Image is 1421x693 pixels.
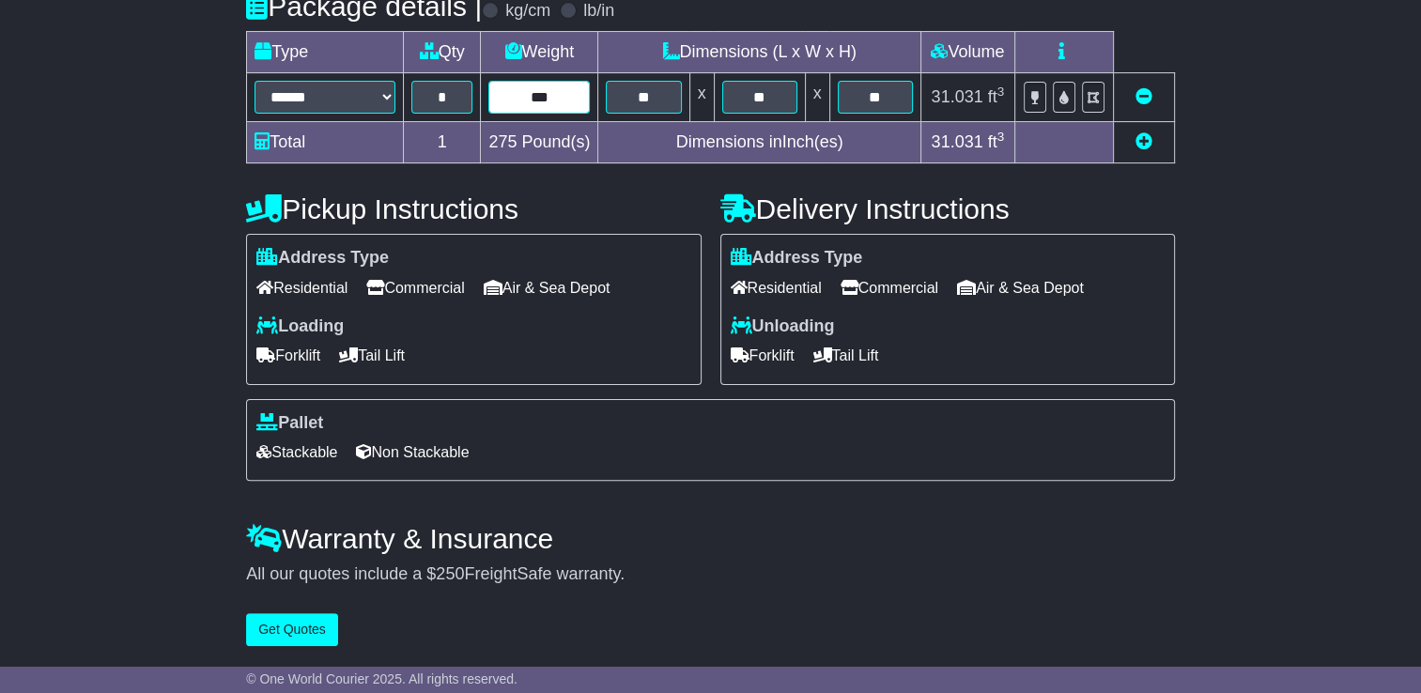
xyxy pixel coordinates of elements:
td: 1 [404,122,481,163]
span: Residential [731,273,822,302]
td: x [689,73,714,122]
h4: Delivery Instructions [720,193,1175,224]
a: Remove this item [1135,87,1152,106]
td: Type [247,32,404,73]
td: Dimensions (L x W x H) [598,32,920,73]
label: kg/cm [505,1,550,22]
div: All our quotes include a $ FreightSafe warranty. [246,564,1175,585]
span: Residential [256,273,348,302]
span: 250 [436,564,464,583]
td: x [805,73,829,122]
span: Stackable [256,438,337,467]
a: Add new item [1135,132,1152,151]
span: ft [988,87,1005,106]
button: Get Quotes [246,613,338,646]
td: Weight [481,32,598,73]
span: Non Stackable [356,438,469,467]
span: Commercial [841,273,938,302]
span: Forklift [731,341,795,370]
span: Forklift [256,341,320,370]
label: Pallet [256,413,323,434]
span: ft [988,132,1005,151]
label: lb/in [583,1,614,22]
span: Tail Lift [813,341,879,370]
span: Tail Lift [339,341,405,370]
label: Address Type [256,248,389,269]
span: Commercial [366,273,464,302]
span: Air & Sea Depot [957,273,1084,302]
span: 31.031 [931,87,982,106]
sup: 3 [997,85,1005,99]
span: Air & Sea Depot [484,273,610,302]
sup: 3 [997,130,1005,144]
h4: Warranty & Insurance [246,523,1175,554]
td: Dimensions in Inch(es) [598,122,920,163]
h4: Pickup Instructions [246,193,701,224]
td: Total [247,122,404,163]
td: Qty [404,32,481,73]
td: Pound(s) [481,122,598,163]
span: © One World Courier 2025. All rights reserved. [246,671,517,686]
label: Address Type [731,248,863,269]
label: Unloading [731,316,835,337]
span: 275 [488,132,517,151]
td: Volume [920,32,1014,73]
span: 31.031 [931,132,982,151]
label: Loading [256,316,344,337]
